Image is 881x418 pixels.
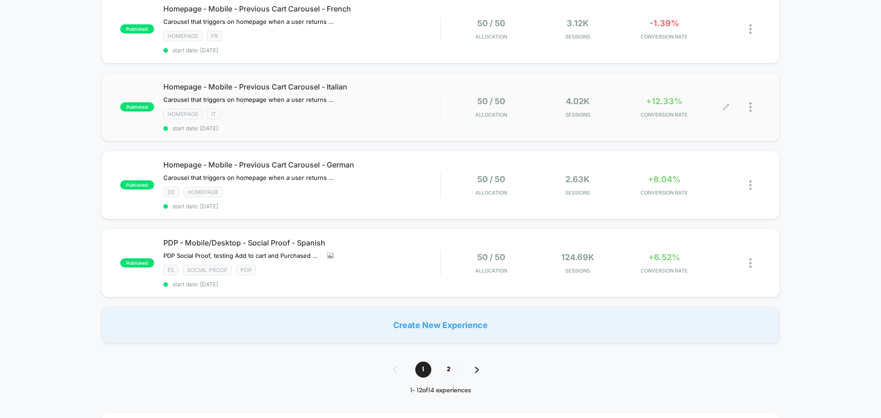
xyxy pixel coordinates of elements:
span: Homepage - Mobile - Previous Cart Carousel - French [163,4,440,13]
span: +6.52% [648,252,680,262]
span: +12.33% [646,96,682,106]
span: CONVERSION RATE [623,189,705,196]
span: 1 [415,362,431,378]
span: Allocation [475,111,507,118]
img: pagination forward [475,367,479,373]
span: 2 [440,362,457,378]
span: start date: [DATE] [163,203,440,210]
span: 50 / 50 [477,252,505,262]
span: ES [163,265,178,275]
span: 50 / 50 [477,18,505,28]
span: start date: [DATE] [163,125,440,132]
span: Sessions [537,111,619,118]
span: CONVERSION RATE [623,33,705,40]
img: close [749,24,752,34]
span: IT [207,109,220,119]
span: PDP Social Proof, testing Add to cart and Purchased messaging [163,252,320,259]
div: Create New Experience [101,307,780,343]
span: Carousel that triggers on homepage when a user returns and their cart has more than 0 items in it... [163,18,334,25]
img: close [749,180,752,190]
span: published [120,258,154,268]
span: Homepage - Mobile - Previous Cart Carousel - Italian [163,82,440,91]
span: published [120,102,154,111]
span: 50 / 50 [477,96,505,106]
span: 3.12k [567,18,589,28]
span: DE [163,187,179,197]
span: +8.04% [648,174,680,184]
span: -1.39% [650,18,679,28]
span: Allocation [475,33,507,40]
span: Allocation [475,189,507,196]
span: HOMEPAGE [184,187,223,197]
span: 2.63k [565,174,590,184]
span: SOCIAL PROOF [183,265,232,275]
span: CONVERSION RATE [623,111,705,118]
span: Carousel that triggers on homepage when a user returns and their cart has more than 0 items in it... [163,96,334,103]
span: CONVERSION RATE [623,268,705,274]
span: HOMEPAGE [163,31,202,41]
span: FR [207,31,222,41]
span: start date: [DATE] [163,281,440,288]
span: 124.69k [561,252,594,262]
span: Allocation [475,268,507,274]
span: published [120,180,154,189]
img: close [749,258,752,268]
span: PDP - Mobile/Desktop - Social Proof - Spanish [163,238,440,247]
span: Carousel that triggers on homepage when a user returns and their cart has more than 0 items in it... [163,174,334,181]
img: close [749,102,752,112]
span: HOMEPAGE [163,109,202,119]
span: 4.02k [566,96,590,106]
div: 1 - 12 of 14 experiences [384,387,497,395]
span: Sessions [537,33,619,40]
span: Homepage - Mobile - Previous Cart Carousel - German [163,160,440,169]
span: Sessions [537,268,619,274]
span: 50 / 50 [477,174,505,184]
span: published [120,24,154,33]
span: PDP [236,265,256,275]
span: start date: [DATE] [163,47,440,54]
span: Sessions [537,189,619,196]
